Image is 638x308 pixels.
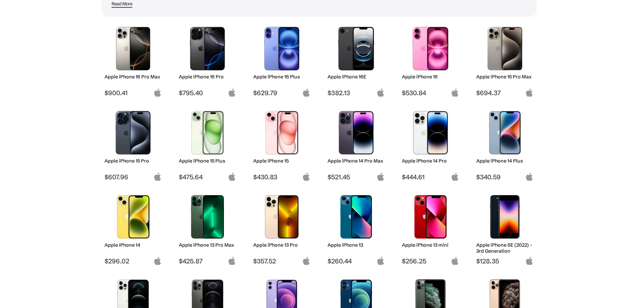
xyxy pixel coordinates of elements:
[476,158,534,164] h2: Apple iPhone 14 Plus
[228,88,236,97] img: apple-logo
[179,158,236,164] h2: Apple iPhone 15 Plus
[179,257,236,265] span: $425.87
[250,108,314,181] a: iPhone 15 Apple iPhone 15 $430.83 apple-logo
[184,195,231,239] img: iPhone 13 Pro Max
[302,257,310,265] img: apple-logo
[253,173,310,181] span: $430.83
[153,88,162,97] img: apple-logo
[104,89,162,97] span: $900.41
[476,74,534,80] h2: Apple iPhone 15 Pro Max
[402,89,459,97] span: $530.84
[402,158,459,164] h2: Apple iPhone 14 Pro
[333,111,380,155] img: iPhone 14 Pro Max
[110,111,157,155] img: iPhone 15 Pro
[179,74,236,80] h2: Apple iPhone 16 Pro
[228,173,236,181] img: apple-logo
[253,89,310,97] span: $629.79
[253,74,310,80] h2: Apple iPhone 16 Plus
[258,27,305,70] img: iPhone 16 Plus
[325,108,388,181] a: iPhone 14 Pro Max Apple iPhone 14 Pro Max $521.45 apple-logo
[476,242,534,254] h2: Apple iPhone SE (2022) - 3rd Generation
[328,158,385,164] h2: Apple iPhone 14 Pro Max
[399,23,463,97] a: iPhone 16 Apple iPhone 16 $530.84 apple-logo
[333,27,380,70] img: iPhone 16E
[104,242,162,248] h2: Apple iPhone 14
[402,74,459,80] h2: Apple iPhone 16
[399,192,463,265] a: iPhone 13 mini Apple iPhone 13 mini $256.25 apple-logo
[153,257,162,265] img: apple-logo
[476,257,534,265] span: $128.35
[104,257,162,265] span: $296.02
[104,173,162,181] span: $607.96
[525,173,534,181] img: apple-logo
[328,74,385,80] h2: Apple iPhone 16E
[399,108,463,181] a: iPhone 14 Pro Apple iPhone 14 Pro $444.61 apple-logo
[328,257,385,265] span: $260.44
[407,195,454,239] img: iPhone 13 mini
[328,242,385,248] h2: Apple iPhone 13
[253,158,310,164] h2: Apple iPhone 15
[153,173,162,181] img: apple-logo
[525,88,534,97] img: apple-logo
[179,242,236,248] h2: Apple iPhone 13 Pro Max
[112,1,133,7] div: Read More
[110,27,157,70] img: iPhone 16 Pro Max
[328,89,385,97] span: $382.13
[407,27,454,70] img: iPhone 16
[476,89,534,97] span: $694.37
[184,111,231,155] img: iPhone 15 Plus
[481,27,528,70] img: iPhone 15 Pro Max
[376,257,385,265] img: apple-logo
[176,108,239,181] a: iPhone 15 Plus Apple iPhone 15 Plus $475.64 apple-logo
[473,23,537,97] a: iPhone 15 Pro Max Apple iPhone 15 Pro Max $694.37 apple-logo
[328,173,385,181] span: $521.45
[481,111,528,155] img: iPhone 14 Plus
[325,23,388,97] a: iPhone 16E Apple iPhone 16E $382.13 apple-logo
[376,173,385,181] img: apple-logo
[402,242,459,248] h2: Apple iPhone 13 mini
[407,111,454,155] img: iPhone 14 Pro
[451,173,459,181] img: apple-logo
[104,74,162,80] h2: Apple iPhone 16 Pro Max
[402,173,459,181] span: $444.61
[333,195,380,239] img: iPhone 13
[253,242,310,248] h2: Apple iPhone 13 Pro
[525,257,534,265] img: apple-logo
[376,88,385,97] img: apple-logo
[176,192,239,265] a: iPhone 13 Pro Max Apple iPhone 13 Pro Max $425.87 apple-logo
[101,23,165,97] a: iPhone 16 Pro Max Apple iPhone 16 Pro Max $900.41 apple-logo
[302,88,310,97] img: apple-logo
[110,195,157,239] img: iPhone 14
[112,1,133,8] span: Read More
[473,108,537,181] a: iPhone 14 Plus Apple iPhone 14 Plus $340.59 apple-logo
[250,23,314,97] a: iPhone 16 Plus Apple iPhone 16 Plus $629.79 apple-logo
[184,27,231,70] img: iPhone 16 Pro
[101,192,165,265] a: iPhone 14 Apple iPhone 14 $296.02 apple-logo
[325,192,388,265] a: iPhone 13 Apple iPhone 13 $260.44 apple-logo
[473,192,537,265] a: iPhone SE 3rd Gen Apple iPhone SE (2022) - 3rd Generation $128.35 apple-logo
[228,257,236,265] img: apple-logo
[176,23,239,97] a: iPhone 16 Pro Apple iPhone 16 Pro $795.40 apple-logo
[104,158,162,164] h2: Apple iPhone 15 Pro
[451,257,459,265] img: apple-logo
[402,257,459,265] span: $256.25
[179,173,236,181] span: $475.64
[258,111,305,155] img: iPhone 15
[253,257,310,265] span: $357.52
[481,195,528,239] img: iPhone SE 3rd Gen
[451,88,459,97] img: apple-logo
[258,195,305,239] img: iPhone 13 Pro
[101,108,165,181] a: iPhone 15 Pro Apple iPhone 15 Pro $607.96 apple-logo
[250,192,314,265] a: iPhone 13 Pro Apple iPhone 13 Pro $357.52 apple-logo
[179,89,236,97] span: $795.40
[476,173,534,181] span: $340.59
[302,173,310,181] img: apple-logo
